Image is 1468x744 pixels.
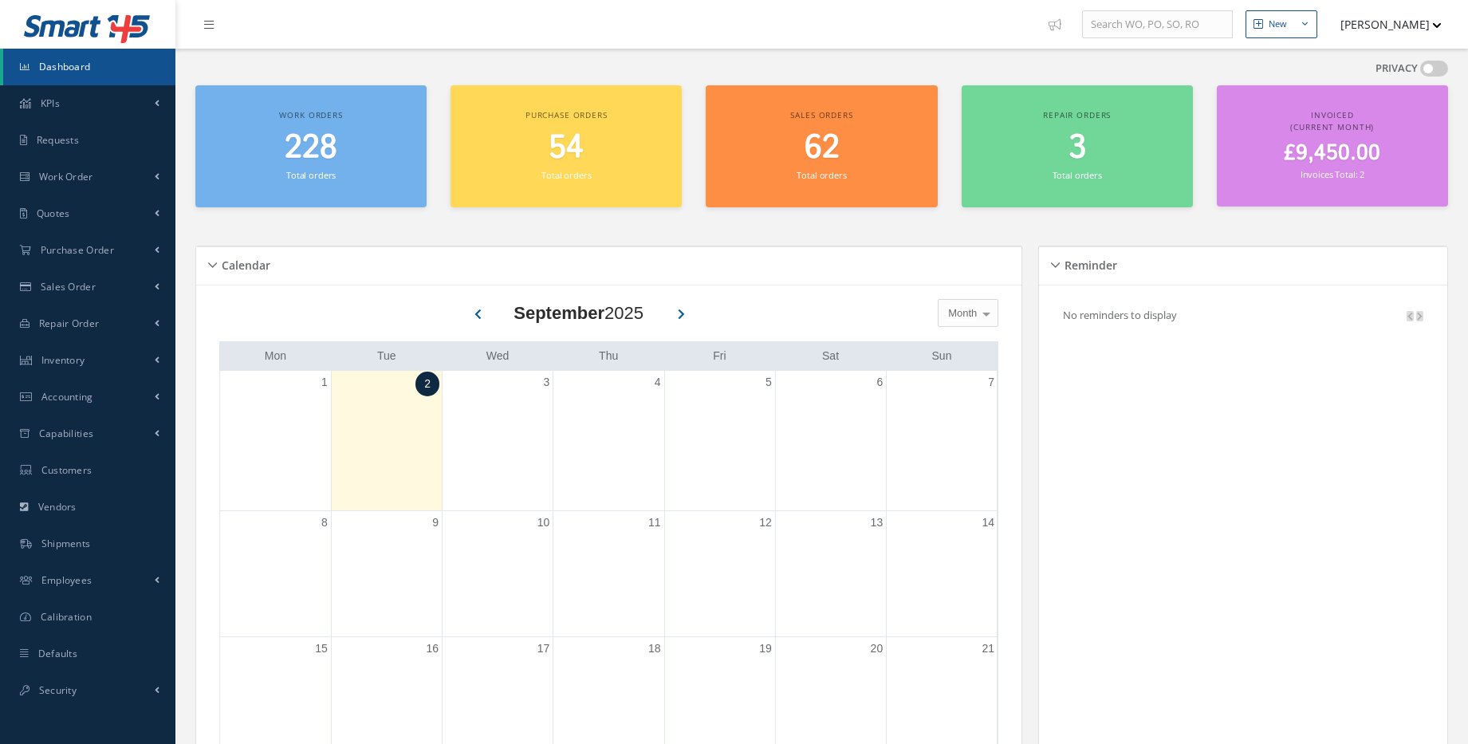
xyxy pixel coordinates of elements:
td: September 14, 2025 [887,511,998,637]
td: September 9, 2025 [331,511,442,637]
a: Wednesday [483,346,513,366]
label: PRIVACY [1376,61,1418,77]
span: Requests [37,133,79,147]
td: September 3, 2025 [443,371,553,511]
a: September 10, 2025 [534,511,553,534]
span: Employees [41,573,92,587]
td: September 13, 2025 [775,511,886,637]
a: Monday [262,346,289,366]
a: September 11, 2025 [645,511,664,534]
a: September 17, 2025 [534,637,553,660]
a: Purchase orders 54 Total orders [451,85,682,207]
small: Total orders [541,169,591,181]
a: September 1, 2025 [318,371,331,394]
span: Calibration [41,610,92,624]
a: September 6, 2025 [873,371,886,394]
button: [PERSON_NAME] [1325,9,1442,40]
a: Invoiced (Current Month) £9,450.00 Invoices Total: 2 [1217,85,1448,207]
span: Capabilities [39,427,94,440]
td: September 2, 2025 [331,371,442,511]
span: Vendors [38,500,77,514]
td: September 10, 2025 [443,511,553,637]
p: No reminders to display [1063,308,1177,322]
a: September 13, 2025 [868,511,887,534]
a: Sales orders 62 Total orders [706,85,937,207]
h5: Reminder [1060,254,1117,273]
span: Repair orders [1043,109,1111,120]
span: 62 [805,125,840,171]
a: September 8, 2025 [318,511,331,534]
span: Shipments [41,537,91,550]
a: September 21, 2025 [978,637,998,660]
b: September [514,303,604,323]
input: Search WO, PO, SO, RO [1082,10,1233,39]
td: September 7, 2025 [887,371,998,511]
a: Thursday [596,346,621,366]
span: Sales orders [790,109,852,120]
a: September 5, 2025 [762,371,775,394]
span: Purchase orders [525,109,608,120]
small: Invoices Total: 2 [1301,168,1364,180]
a: Friday [710,346,729,366]
span: Sales Order [41,280,96,293]
small: Total orders [797,169,846,181]
span: Customers [41,463,92,477]
td: September 4, 2025 [553,371,664,511]
td: September 5, 2025 [664,371,775,511]
span: Quotes [37,207,70,220]
span: Month [944,305,977,321]
span: (Current Month) [1290,121,1374,132]
a: September 9, 2025 [429,511,442,534]
a: September 7, 2025 [985,371,998,394]
a: September 14, 2025 [978,511,998,534]
div: 2025 [514,300,643,326]
span: £9,450.00 [1284,138,1380,169]
span: KPIs [41,96,60,110]
span: Work Order [39,170,93,183]
a: Work orders 228 Total orders [195,85,427,207]
h5: Calendar [217,254,270,273]
span: 228 [285,125,337,171]
td: September 12, 2025 [664,511,775,637]
a: Saturday [819,346,842,366]
a: September 3, 2025 [541,371,553,394]
span: Accounting [41,390,93,403]
span: Invoiced [1311,109,1354,120]
span: Security [39,683,77,697]
a: Sunday [929,346,955,366]
a: September 18, 2025 [645,637,664,660]
a: September 4, 2025 [651,371,664,394]
span: 54 [549,125,584,171]
span: Work orders [279,109,342,120]
a: September 16, 2025 [423,637,442,660]
td: September 1, 2025 [220,371,331,511]
td: September 6, 2025 [775,371,886,511]
td: September 11, 2025 [553,511,664,637]
span: Inventory [41,353,85,367]
a: September 19, 2025 [756,637,775,660]
small: Total orders [286,169,336,181]
a: September 15, 2025 [312,637,331,660]
span: Repair Order [39,317,100,330]
span: Dashboard [39,60,91,73]
small: Total orders [1053,169,1102,181]
div: New [1269,18,1287,31]
button: New [1246,10,1317,38]
span: Purchase Order [41,243,114,257]
span: Defaults [38,647,77,660]
a: Tuesday [374,346,399,366]
td: September 8, 2025 [220,511,331,637]
span: 3 [1069,125,1086,171]
a: September 20, 2025 [868,637,887,660]
a: Dashboard [3,49,175,85]
a: September 12, 2025 [756,511,775,534]
a: Repair orders 3 Total orders [962,85,1193,207]
a: September 2, 2025 [415,372,439,396]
